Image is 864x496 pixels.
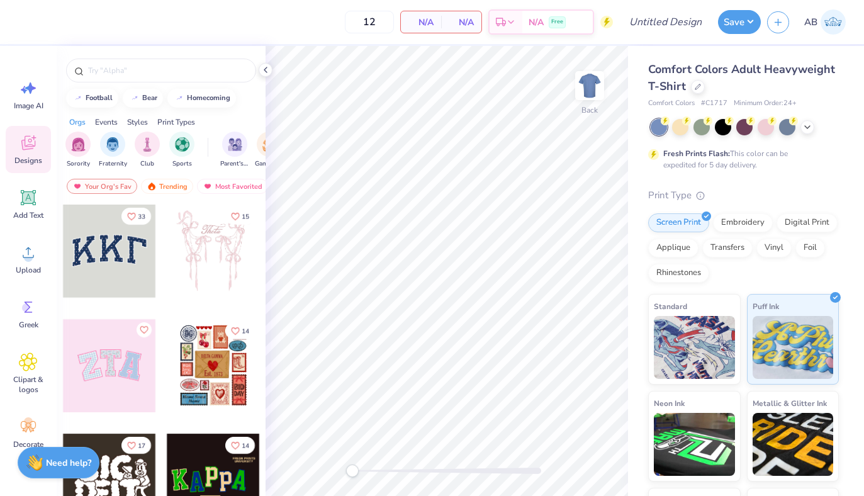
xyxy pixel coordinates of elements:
[242,328,249,334] span: 14
[262,137,277,152] img: Game Day Image
[648,188,839,203] div: Print Type
[799,9,851,35] a: AB
[8,375,49,395] span: Clipart & logos
[172,159,192,169] span: Sports
[138,213,145,220] span: 33
[203,182,213,191] img: most_fav.gif
[648,264,709,283] div: Rhinestones
[242,213,249,220] span: 15
[255,159,284,169] span: Game Day
[86,94,113,101] div: football
[72,182,82,191] img: most_fav.gif
[242,442,249,449] span: 14
[123,89,163,108] button: bear
[345,11,394,33] input: – –
[804,15,817,30] span: AB
[66,89,118,108] button: football
[654,316,735,379] img: Standard
[663,149,730,159] strong: Fresh Prints Flash:
[654,300,687,313] span: Standard
[19,320,38,330] span: Greek
[130,94,140,102] img: trend_line.gif
[197,179,268,194] div: Most Favorited
[99,159,127,169] span: Fraternity
[99,132,127,169] div: filter for Fraternity
[157,116,195,128] div: Print Types
[255,132,284,169] div: filter for Game Day
[753,316,834,379] img: Puff Ink
[220,132,249,169] div: filter for Parent's Weekend
[648,239,698,257] div: Applique
[13,210,43,220] span: Add Text
[169,132,194,169] div: filter for Sports
[14,155,42,166] span: Designs
[140,137,154,152] img: Club Image
[225,322,255,339] button: Like
[121,208,151,225] button: Like
[648,213,709,232] div: Screen Print
[141,179,193,194] div: Trending
[135,132,160,169] div: filter for Club
[135,132,160,169] button: filter button
[71,137,86,152] img: Sorority Image
[346,465,359,477] div: Accessibility label
[619,9,712,35] input: Untitled Design
[69,116,86,128] div: Orgs
[16,265,41,275] span: Upload
[753,413,834,476] img: Metallic & Glitter Ink
[175,137,189,152] img: Sports Image
[756,239,792,257] div: Vinyl
[654,413,735,476] img: Neon Ink
[167,89,236,108] button: homecoming
[702,239,753,257] div: Transfers
[220,132,249,169] button: filter button
[449,16,474,29] span: N/A
[701,98,727,109] span: # C1717
[138,442,145,449] span: 17
[169,132,194,169] button: filter button
[581,104,598,116] div: Back
[106,137,120,152] img: Fraternity Image
[821,9,846,35] img: Ava Botimer
[663,148,818,171] div: This color can be expedited for 5 day delivery.
[127,116,148,128] div: Styles
[255,132,284,169] button: filter button
[408,16,434,29] span: N/A
[228,137,242,152] img: Parent's Weekend Image
[187,94,230,101] div: homecoming
[225,208,255,225] button: Like
[648,62,835,94] span: Comfort Colors Adult Heavyweight T-Shirt
[753,397,827,410] span: Metallic & Glitter Ink
[65,132,91,169] div: filter for Sorority
[551,18,563,26] span: Free
[13,439,43,449] span: Decorate
[99,132,127,169] button: filter button
[718,10,761,34] button: Save
[121,437,151,454] button: Like
[67,179,137,194] div: Your Org's Fav
[95,116,118,128] div: Events
[734,98,797,109] span: Minimum Order: 24 +
[225,437,255,454] button: Like
[795,239,825,257] div: Foil
[654,397,685,410] span: Neon Ink
[648,98,695,109] span: Comfort Colors
[174,94,184,102] img: trend_line.gif
[73,94,83,102] img: trend_line.gif
[753,300,779,313] span: Puff Ink
[140,159,154,169] span: Club
[65,132,91,169] button: filter button
[87,64,248,77] input: Try "Alpha"
[577,73,602,98] img: Back
[777,213,838,232] div: Digital Print
[14,101,43,111] span: Image AI
[147,182,157,191] img: trending.gif
[137,322,152,337] button: Like
[46,457,91,469] strong: Need help?
[220,159,249,169] span: Parent's Weekend
[529,16,544,29] span: N/A
[67,159,90,169] span: Sorority
[713,213,773,232] div: Embroidery
[142,94,157,101] div: bear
